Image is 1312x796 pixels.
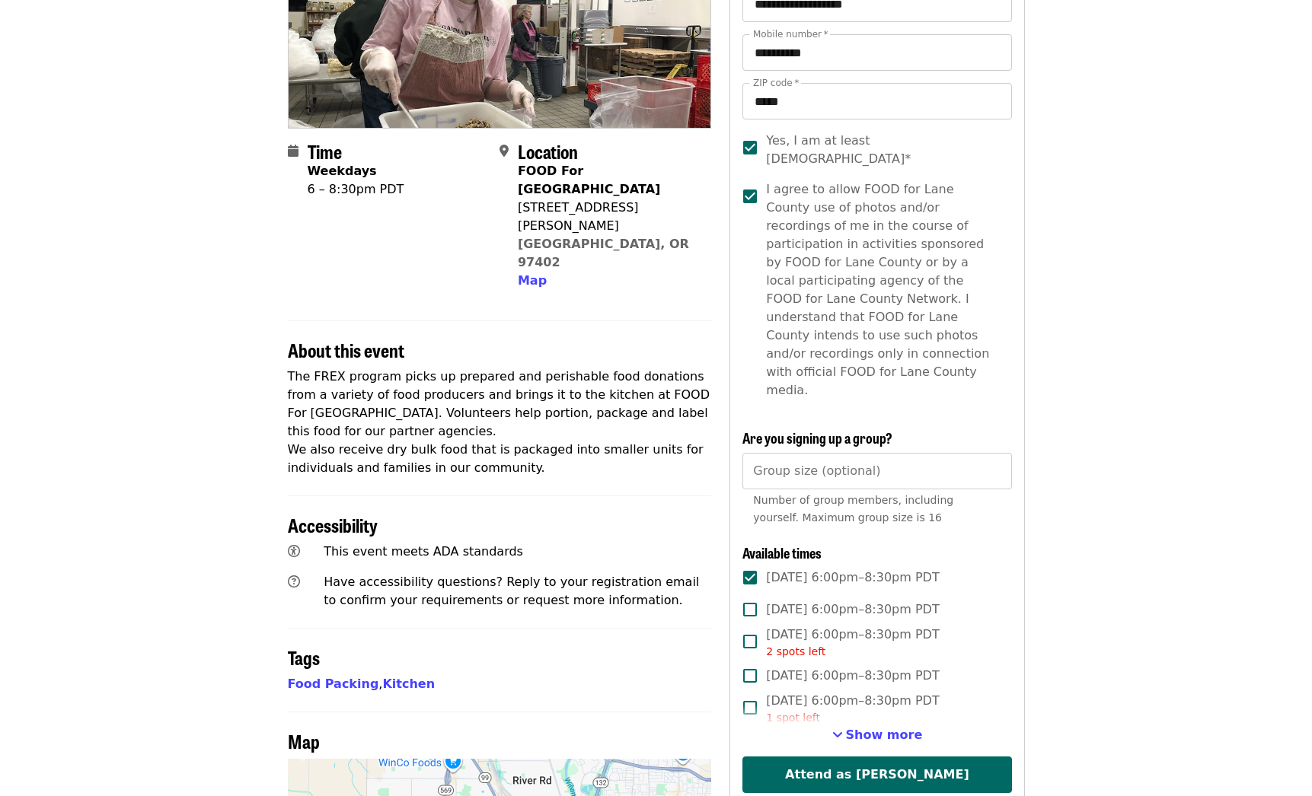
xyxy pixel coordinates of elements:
[518,164,660,196] strong: FOOD For [GEOGRAPHIC_DATA]
[288,144,298,158] i: calendar icon
[766,600,939,619] span: [DATE] 6:00pm–8:30pm PDT
[742,83,1011,119] input: ZIP code
[766,645,825,657] span: 2 spots left
[766,568,939,587] span: [DATE] 6:00pm–8:30pm PDT
[382,677,435,691] a: Kitchen
[766,667,939,685] span: [DATE] 6:00pm–8:30pm PDT
[766,180,999,400] span: I agree to allow FOOD for Lane County use of photos and/or recordings of me in the course of part...
[288,575,300,589] i: question-circle icon
[742,453,1011,489] input: [object Object]
[518,272,547,290] button: Map
[324,575,699,607] span: Have accessibility questions? Reply to your registration email to confirm your requirements or re...
[324,544,523,559] span: This event meets ADA standards
[308,180,404,199] div: 6 – 8:30pm PDT
[766,132,999,168] span: Yes, I am at least [DEMOGRAPHIC_DATA]*
[288,544,300,559] i: universal-access icon
[308,164,377,178] strong: Weekdays
[832,726,923,744] button: See more timeslots
[753,30,828,39] label: Mobile number
[500,144,509,158] i: map-marker-alt icon
[846,728,923,742] span: Show more
[518,273,547,288] span: Map
[288,644,320,670] span: Tags
[288,728,320,754] span: Map
[766,626,939,660] span: [DATE] 6:00pm–8:30pm PDT
[742,34,1011,71] input: Mobile number
[288,336,404,363] span: About this event
[742,543,822,562] span: Available times
[518,199,699,235] div: [STREET_ADDRESS][PERSON_NAME]
[288,677,379,691] a: Food Packing
[742,756,1011,793] button: Attend as [PERSON_NAME]
[518,138,578,164] span: Location
[753,78,799,88] label: ZIP code
[766,712,820,724] span: 1 spot left
[753,494,953,524] span: Number of group members, including yourself. Maximum group size is 16
[288,368,712,477] p: The FREX program picks up prepared and perishable food donations from a variety of food producers...
[766,692,939,726] span: [DATE] 6:00pm–8:30pm PDT
[308,138,342,164] span: Time
[518,237,689,269] a: [GEOGRAPHIC_DATA], OR 97402
[288,677,383,691] span: ,
[288,511,378,538] span: Accessibility
[742,428,892,447] span: Are you signing up a group?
